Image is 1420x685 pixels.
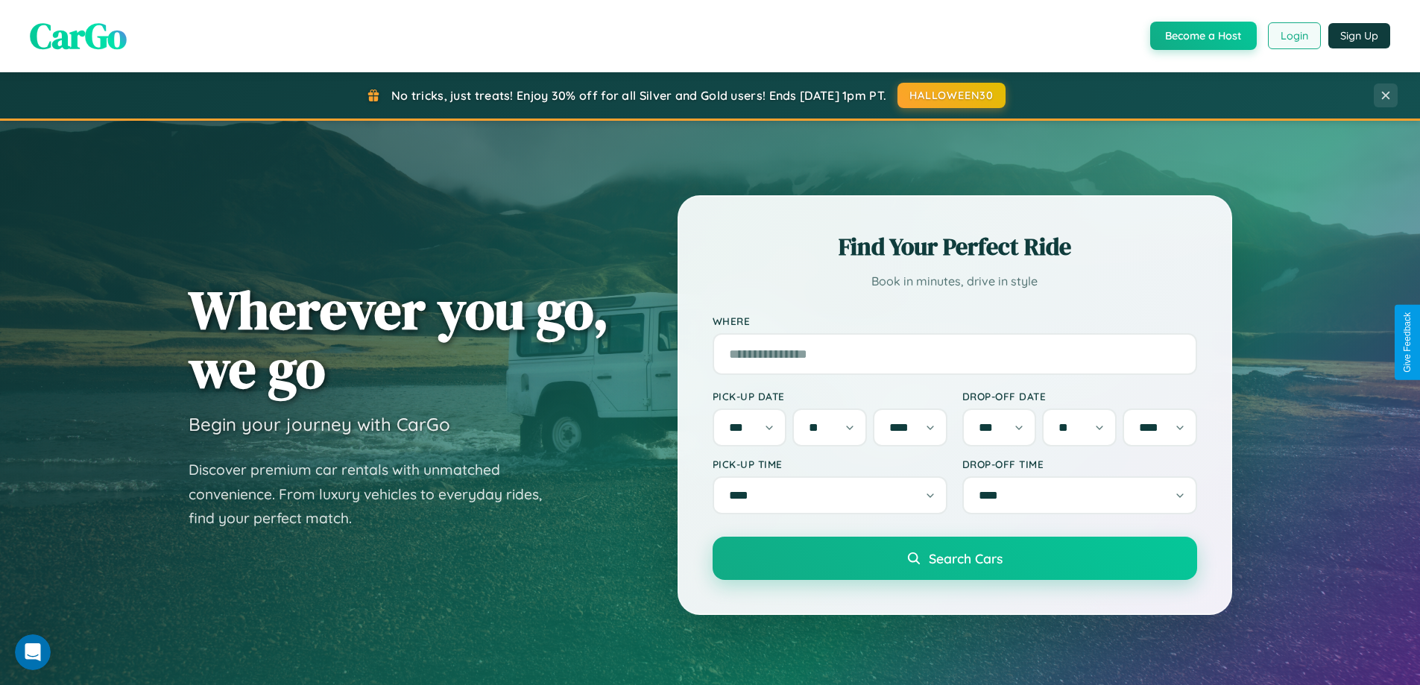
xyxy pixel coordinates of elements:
[713,271,1197,292] p: Book in minutes, drive in style
[713,458,947,470] label: Pick-up Time
[713,537,1197,580] button: Search Cars
[189,413,450,435] h3: Begin your journey with CarGo
[962,458,1197,470] label: Drop-off Time
[897,83,1006,108] button: HALLOWEEN30
[189,458,561,531] p: Discover premium car rentals with unmatched convenience. From luxury vehicles to everyday rides, ...
[962,390,1197,403] label: Drop-off Date
[391,88,886,103] span: No tricks, just treats! Enjoy 30% off for all Silver and Gold users! Ends [DATE] 1pm PT.
[1268,22,1321,49] button: Login
[15,634,51,670] iframe: Intercom live chat
[1328,23,1390,48] button: Sign Up
[713,230,1197,263] h2: Find Your Perfect Ride
[189,280,609,398] h1: Wherever you go, we go
[713,390,947,403] label: Pick-up Date
[929,550,1003,566] span: Search Cars
[1402,312,1413,373] div: Give Feedback
[713,315,1197,327] label: Where
[1150,22,1257,50] button: Become a Host
[30,11,127,60] span: CarGo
